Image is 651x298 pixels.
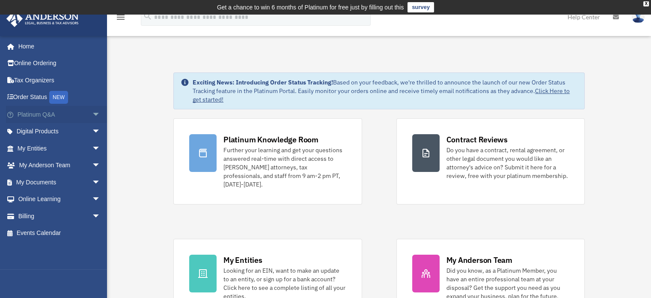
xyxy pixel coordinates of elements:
strong: Exciting News: Introducing Order Status Tracking! [193,78,333,86]
a: Click Here to get started! [193,87,570,103]
a: Online Learningarrow_drop_down [6,191,113,208]
a: My Anderson Teamarrow_drop_down [6,157,113,174]
a: Billingarrow_drop_down [6,208,113,225]
div: Platinum Knowledge Room [223,134,318,145]
div: Contract Reviews [446,134,508,145]
a: Digital Productsarrow_drop_down [6,123,113,140]
a: Home [6,38,109,55]
span: arrow_drop_down [92,140,109,157]
a: menu [116,15,126,22]
div: NEW [49,91,68,104]
img: User Pic [632,11,645,23]
a: My Documentsarrow_drop_down [6,174,113,191]
a: Online Ordering [6,55,113,72]
span: arrow_drop_down [92,123,109,141]
span: arrow_drop_down [92,157,109,175]
i: search [143,12,152,21]
div: My Anderson Team [446,255,512,265]
span: arrow_drop_down [92,174,109,191]
img: Anderson Advisors Platinum Portal [4,10,81,27]
div: Get a chance to win 6 months of Platinum for free just by filling out this [217,2,404,12]
span: arrow_drop_down [92,208,109,225]
a: My Entitiesarrow_drop_down [6,140,113,157]
a: Tax Organizers [6,72,113,89]
span: arrow_drop_down [92,106,109,123]
div: close [643,1,649,6]
a: Events Calendar [6,225,113,242]
span: arrow_drop_down [92,191,109,208]
div: My Entities [223,255,262,265]
a: Platinum Q&Aarrow_drop_down [6,106,113,123]
a: Order StatusNEW [6,89,113,106]
a: Platinum Knowledge Room Further your learning and get your questions answered real-time with dire... [173,118,362,205]
a: survey [407,2,434,12]
div: Further your learning and get your questions answered real-time with direct access to [PERSON_NAM... [223,146,346,189]
div: Based on your feedback, we're thrilled to announce the launch of our new Order Status Tracking fe... [193,78,577,104]
a: Contract Reviews Do you have a contract, rental agreement, or other legal document you would like... [396,118,585,205]
i: menu [116,12,126,22]
div: Do you have a contract, rental agreement, or other legal document you would like an attorney's ad... [446,146,569,180]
